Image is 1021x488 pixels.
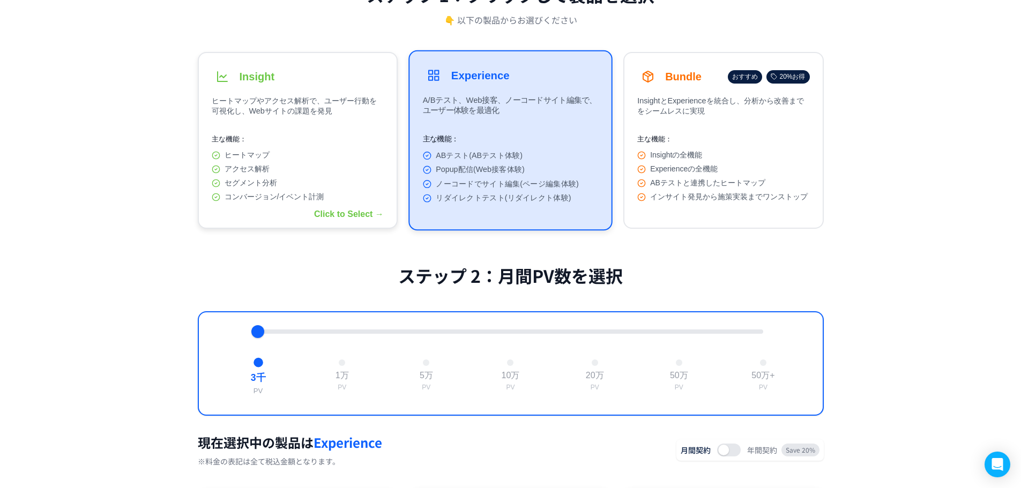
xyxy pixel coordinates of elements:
div: PV [338,384,346,391]
div: おすすめ [728,70,762,84]
span: アクセス解析 [225,164,270,174]
div: 50万+ [751,370,774,381]
button: 10万PV [497,355,524,395]
div: PV [506,384,515,391]
div: PV [253,387,263,395]
span: Insightの全機能 [650,151,702,160]
h3: Experience [451,69,510,81]
p: 主な機能： [212,134,384,144]
div: 1万 [336,370,349,381]
span: Experience [314,433,382,452]
button: 3千PV [246,353,270,400]
span: Popup配信(Web接客体験) [436,165,525,175]
h2: 現在選択中の製品は [198,433,659,452]
div: Open Intercom Messenger [985,452,1010,477]
span: インサイト発見から施策実装までワンストップ [650,192,808,202]
div: 3千 [250,372,265,384]
span: 月間契約 [681,445,711,455]
div: PV [675,384,683,391]
div: PV [422,384,430,391]
div: PV [591,384,599,391]
span: Experienceの全機能 [650,164,718,174]
button: 50万+PV [747,355,779,395]
button: 50万PV [666,355,692,395]
span: リダイレクトテスト(リダイレクト体験) [436,193,571,203]
div: 50万 [670,370,688,381]
h3: Insight [240,71,275,83]
button: Bundleおすすめ20%お得InsightとExperienceを統合し、分析から改善までをシームレスに実現主な機能：Insightの全機能Experienceの全機能ABテストと連携したヒー... [623,52,823,229]
button: 1万PV [331,355,353,395]
div: 10万 [502,370,520,381]
span: ヒートマップ [225,151,270,160]
div: 20万 [586,370,604,381]
div: Click to Select → [314,209,384,219]
div: PV [759,384,767,391]
span: コンバージョン/イベント計測 [225,192,324,202]
span: 年間契約 [747,445,777,455]
button: 20万PV [582,355,608,395]
span: ABテストと連携したヒートマップ [650,178,765,188]
span: Save 20% [781,444,819,456]
p: 👇 以下の製品からお選びください [444,13,577,26]
span: ノーコードでサイト編集(ページ編集体験) [436,179,579,189]
p: 主な機能： [423,134,599,144]
span: ABテスト(ABテスト体験) [436,151,523,160]
h2: ステップ 2：月間PV数を選択 [398,263,623,288]
p: ヒートマップやアクセス解析で、ユーザー行動を可視化し、Webサイトの課題を発見 [212,96,384,122]
p: A/Bテスト、Web接客、ノーコードサイト編集で、ユーザー体験を最適化 [423,95,599,121]
div: 5万 [420,370,433,381]
div: 20%お得 [766,70,809,84]
h3: Bundle [665,71,702,83]
span: セグメント分析 [225,178,277,188]
p: ※料金の表記は全て税込金額となります。 [198,456,659,467]
button: Insightヒートマップやアクセス解析で、ユーザー行動を可視化し、Webサイトの課題を発見主な機能：ヒートマップアクセス解析セグメント分析コンバージョン/イベント計測Click to Sele... [198,52,398,229]
p: InsightとExperienceを統合し、分析から改善までをシームレスに実現 [637,96,809,122]
p: 主な機能： [637,134,809,144]
button: ExperienceA/Bテスト、Web接客、ノーコードサイト編集で、ユーザー体験を最適化主な機能：ABテスト(ABテスト体験)Popup配信(Web接客体験)ノーコードでサイト編集(ページ編集... [408,50,613,231]
button: 5万PV [415,355,437,395]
